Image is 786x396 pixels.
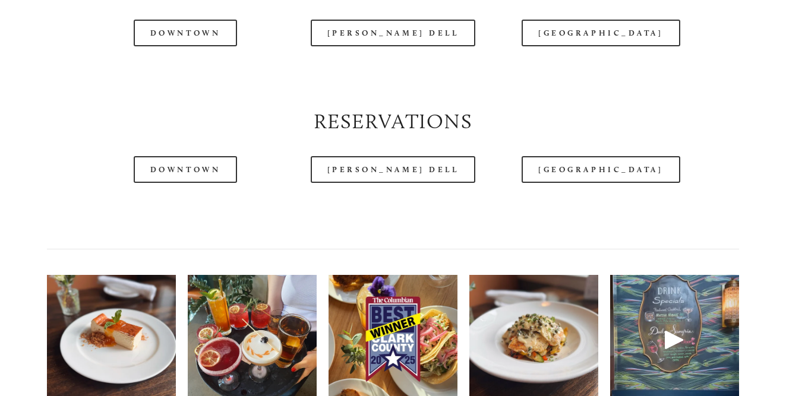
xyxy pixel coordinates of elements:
[47,107,738,136] h2: Reservations
[134,156,237,183] a: Downtown
[522,156,680,183] a: [GEOGRAPHIC_DATA]
[311,156,476,183] a: [PERSON_NAME] Dell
